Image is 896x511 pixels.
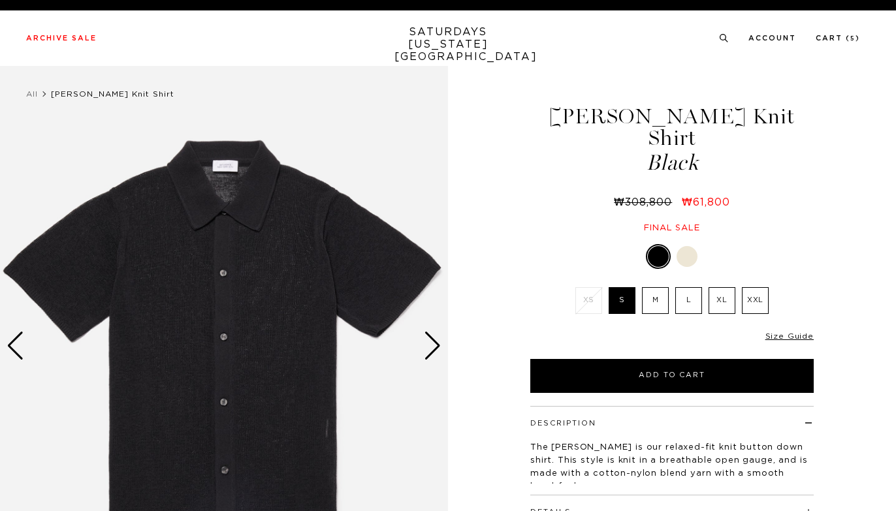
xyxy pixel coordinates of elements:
[26,90,38,98] a: All
[682,197,730,208] span: ₩61,800
[530,359,814,393] button: Add to Cart
[51,90,174,98] span: [PERSON_NAME] Knit Shirt
[709,287,735,314] label: XL
[26,35,97,42] a: Archive Sale
[765,332,814,340] a: Size Guide
[394,26,502,63] a: SATURDAYS[US_STATE][GEOGRAPHIC_DATA]
[528,106,816,174] h1: [PERSON_NAME] Knit Shirt
[7,332,24,360] div: Previous slide
[424,332,441,360] div: Next slide
[742,287,769,314] label: XXL
[816,35,860,42] a: Cart (5)
[528,223,816,234] div: Final sale
[850,36,856,42] small: 5
[675,287,702,314] label: L
[614,197,677,208] del: ₩308,800
[642,287,669,314] label: M
[609,287,635,314] label: S
[530,420,596,427] button: Description
[530,441,814,493] p: The [PERSON_NAME] is our relaxed-fit knit button down shirt. This style is knit in a breathable o...
[748,35,796,42] a: Account
[528,152,816,174] span: Black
